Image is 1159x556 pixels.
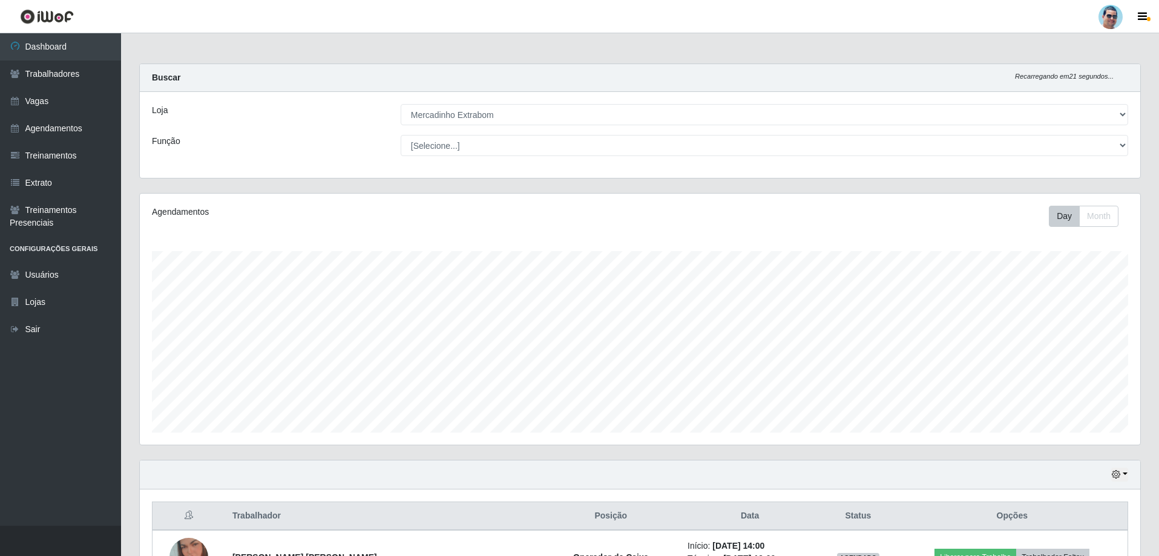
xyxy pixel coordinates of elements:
img: CoreUI Logo [20,9,74,24]
i: Recarregando em 21 segundos... [1015,73,1114,80]
strong: Buscar [152,73,180,82]
button: Day [1049,206,1080,227]
th: Posição [541,502,680,531]
button: Month [1079,206,1118,227]
th: Status [819,502,896,531]
label: Loja [152,104,168,117]
th: Opções [897,502,1128,531]
th: Data [680,502,819,531]
div: Agendamentos [152,206,548,218]
label: Função [152,135,180,148]
li: Início: [688,540,812,552]
th: Trabalhador [225,502,542,531]
div: First group [1049,206,1118,227]
div: Toolbar with button groups [1049,206,1128,227]
time: [DATE] 14:00 [712,541,764,551]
